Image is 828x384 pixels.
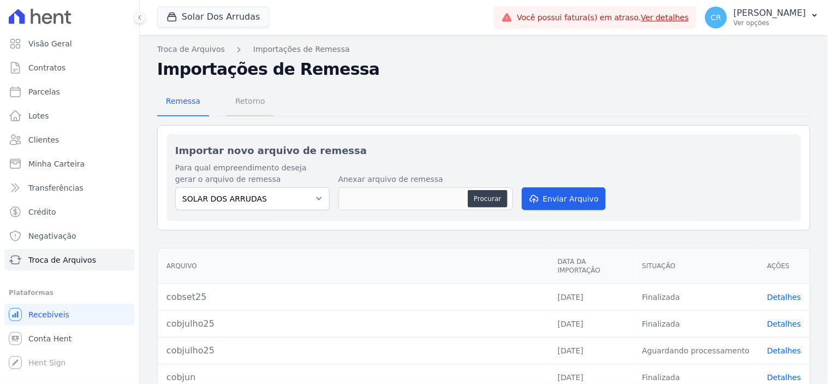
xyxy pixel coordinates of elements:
[549,310,634,337] td: [DATE]
[175,162,330,185] label: Para qual empreendimento deseja gerar o arquivo de remessa
[549,283,634,310] td: [DATE]
[767,320,801,328] a: Detalhes
[734,8,806,19] p: [PERSON_NAME]
[4,201,135,223] a: Crédito
[338,174,513,185] label: Anexar arquivo de remessa
[634,283,759,310] td: Finalizada
[158,249,549,284] th: Arquivo
[4,153,135,175] a: Minha Carteira
[9,286,130,299] div: Plataformas
[166,344,540,357] div: cobjulho25
[711,14,722,21] span: CR
[157,88,209,116] a: Remessa
[28,182,84,193] span: Transferências
[28,333,72,344] span: Conta Hent
[767,293,801,302] a: Detalhes
[734,19,806,27] p: Ver opções
[4,328,135,350] a: Conta Hent
[4,81,135,103] a: Parcelas
[157,7,270,27] button: Solar Dos Arrudas
[166,371,540,384] div: cobjun
[166,291,540,304] div: cobset25
[634,337,759,364] td: Aguardando processamento
[28,62,65,73] span: Contratos
[175,143,793,158] h2: Importar novo arquivo de remessa
[759,249,810,284] th: Ações
[517,12,689,23] span: Você possui fatura(s) em atraso.
[227,88,274,116] a: Retorno
[4,105,135,127] a: Lotes
[4,304,135,326] a: Recebíveis
[468,190,507,208] button: Procurar
[634,310,759,337] td: Finalizada
[28,206,56,217] span: Crédito
[4,177,135,199] a: Transferências
[157,88,274,116] nav: Tab selector
[159,90,207,112] span: Remessa
[157,44,225,55] a: Troca de Arquivos
[634,249,759,284] th: Situação
[4,225,135,247] a: Negativação
[28,110,49,121] span: Lotes
[28,231,76,241] span: Negativação
[696,2,828,33] button: CR [PERSON_NAME] Ver opções
[4,249,135,271] a: Troca de Arquivos
[641,13,689,22] a: Ver detalhes
[767,373,801,382] a: Detalhes
[229,90,272,112] span: Retorno
[4,33,135,55] a: Visão Geral
[4,129,135,151] a: Clientes
[767,346,801,355] a: Detalhes
[253,44,350,55] a: Importações de Remessa
[4,57,135,79] a: Contratos
[28,309,69,320] span: Recebíveis
[28,255,96,265] span: Troca de Arquivos
[157,60,811,79] h2: Importações de Remessa
[549,249,634,284] th: Data da Importação
[28,134,59,145] span: Clientes
[166,317,540,330] div: cobjulho25
[157,44,811,55] nav: Breadcrumb
[522,187,606,210] button: Enviar Arquivo
[28,86,60,97] span: Parcelas
[28,38,72,49] span: Visão Geral
[28,158,85,169] span: Minha Carteira
[549,337,634,364] td: [DATE]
